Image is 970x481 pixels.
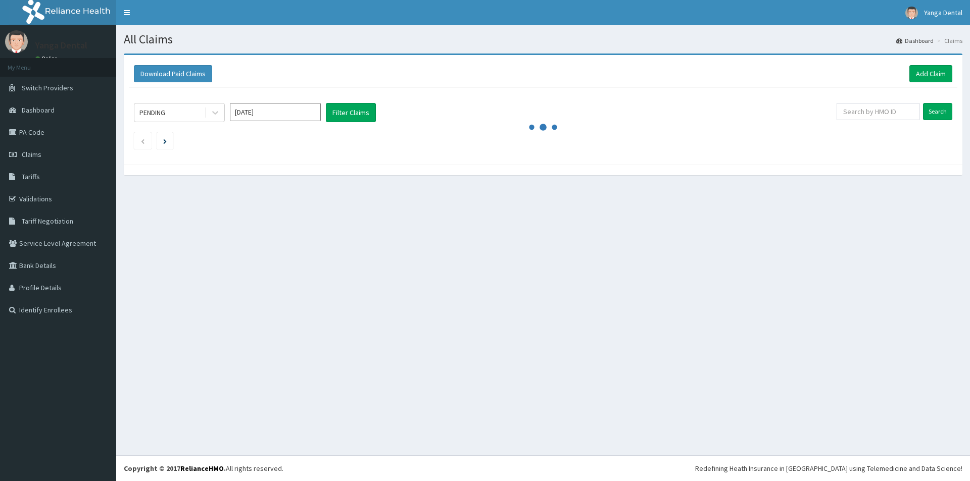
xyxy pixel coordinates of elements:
svg: audio-loading [528,112,558,142]
button: Filter Claims [326,103,376,122]
a: Dashboard [896,36,934,45]
strong: Copyright © 2017 . [124,464,226,473]
input: Search [923,103,952,120]
a: Next page [163,136,167,145]
a: Online [35,55,60,62]
a: RelianceHMO [180,464,224,473]
a: Add Claim [909,65,952,82]
span: Claims [22,150,41,159]
span: Tariffs [22,172,40,181]
span: Switch Providers [22,83,73,92]
img: User Image [905,7,918,19]
div: PENDING [139,108,165,118]
span: Yanga Dental [924,8,962,17]
footer: All rights reserved. [116,455,970,481]
li: Claims [935,36,962,45]
span: Tariff Negotiation [22,217,73,226]
span: Dashboard [22,105,55,115]
input: Select Month and Year [230,103,321,121]
div: Redefining Heath Insurance in [GEOGRAPHIC_DATA] using Telemedicine and Data Science! [695,463,962,473]
img: User Image [5,30,28,53]
button: Download Paid Claims [134,65,212,82]
h1: All Claims [124,33,962,46]
input: Search by HMO ID [837,103,919,120]
p: Yanga Dental [35,41,87,50]
a: Previous page [140,136,145,145]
